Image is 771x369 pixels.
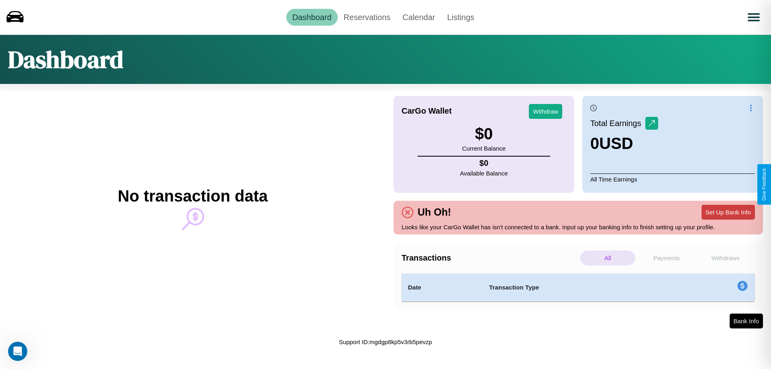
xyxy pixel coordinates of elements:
[8,342,27,361] iframe: Intercom live chat
[402,253,578,263] h4: Transactions
[698,251,753,265] p: Withdraws
[462,125,506,143] h3: $ 0
[286,9,338,26] a: Dashboard
[402,222,755,232] p: Looks like your CarGo Wallet has isn't connected to a bank. Input up your banking info to finish ...
[639,251,694,265] p: Payments
[462,143,506,154] p: Current Balance
[339,336,432,347] p: Support ID: mgdgp8kp5v3rb5pevzp
[590,173,755,185] p: All Time Earnings
[441,9,480,26] a: Listings
[8,43,123,76] h1: Dashboard
[590,116,645,130] p: Total Earnings
[408,283,476,292] h4: Date
[460,168,508,179] p: Available Balance
[489,283,671,292] h4: Transaction Type
[761,168,767,201] div: Give Feedback
[338,9,397,26] a: Reservations
[402,106,452,116] h4: CarGo Wallet
[396,9,441,26] a: Calendar
[580,251,635,265] p: All
[730,314,763,328] button: Bank Info
[460,159,508,168] h4: $ 0
[742,6,765,29] button: Open menu
[402,273,755,302] table: simple table
[590,135,658,153] h3: 0 USD
[529,104,562,119] button: Withdraw
[414,206,455,218] h4: Uh Oh!
[702,205,755,220] button: Set Up Bank Info
[118,187,267,205] h2: No transaction data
